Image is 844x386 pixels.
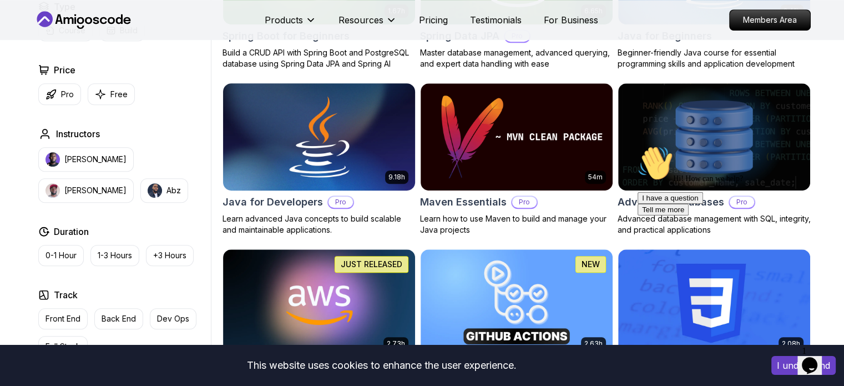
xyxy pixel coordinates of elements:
[46,152,60,167] img: instructor img
[148,183,162,198] img: instructor img
[265,13,316,36] button: Products
[90,245,139,266] button: 1-3 Hours
[54,63,75,77] h2: Price
[157,313,189,324] p: Dev Ops
[618,83,810,191] img: Advanced Databases card
[618,47,811,69] p: Beginner-friendly Java course for essential programming skills and application development
[46,313,80,324] p: Front End
[544,13,598,27] a: For Business
[102,313,136,324] p: Back End
[38,308,88,329] button: Front End
[166,185,181,196] p: Abz
[512,197,537,208] p: Pro
[633,141,833,336] iframe: chat widget
[88,83,135,105] button: Free
[98,250,132,261] p: 1-3 Hours
[38,245,84,266] button: 0-1 Hour
[420,194,507,210] h2: Maven Essentials
[729,9,811,31] a: Members Area
[153,250,186,261] p: +3 Hours
[223,213,416,235] p: Learn advanced Java concepts to build scalable and maintainable applications.
[782,339,800,348] p: 2.08h
[38,178,134,203] button: instructor img[PERSON_NAME]
[338,13,397,36] button: Resources
[46,250,77,261] p: 0-1 Hour
[64,154,127,165] p: [PERSON_NAME]
[582,259,600,270] p: NEW
[4,4,40,40] img: :wave:
[146,245,194,266] button: +3 Hours
[64,185,127,196] p: [PERSON_NAME]
[218,81,420,193] img: Java for Developers card
[618,83,811,236] a: Advanced Databases cardAdvanced DatabasesProAdvanced database management with SQL, integrity, and...
[618,249,810,357] img: CSS Essentials card
[618,213,811,235] p: Advanced database management with SQL, integrity, and practical applications
[223,83,416,236] a: Java for Developers card9.18hJava for DevelopersProLearn advanced Java concepts to build scalable...
[110,89,128,100] p: Free
[223,249,415,357] img: AWS for Developers card
[140,178,188,203] button: instructor imgAbz
[588,173,603,182] p: 54m
[4,33,110,42] span: Hi! How can we help?
[470,13,522,27] a: Testimonials
[797,342,833,375] iframe: chat widget
[150,308,196,329] button: Dev Ops
[56,127,100,141] h2: Instructors
[420,83,613,236] a: Maven Essentials card54mMaven EssentialsProLearn how to use Maven to build and manage your Java p...
[4,63,55,74] button: Tell me more
[46,341,80,352] p: Full Stack
[4,4,204,74] div: 👋Hi! How can we help?I have a questionTell me more
[420,213,613,235] p: Learn how to use Maven to build and manage your Java projects
[387,339,405,348] p: 2.73h
[4,51,70,63] button: I have a question
[38,336,88,357] button: Full Stack
[46,183,60,198] img: instructor img
[38,83,81,105] button: Pro
[223,47,416,69] p: Build a CRUD API with Spring Boot and PostgreSQL database using Spring Data JPA and Spring AI
[328,197,353,208] p: Pro
[338,13,383,27] p: Resources
[388,173,405,182] p: 9.18h
[771,356,836,375] button: Accept cookies
[421,83,613,191] img: Maven Essentials card
[38,147,134,172] button: instructor img[PERSON_NAME]
[618,194,724,210] h2: Advanced Databases
[421,249,613,357] img: CI/CD with GitHub Actions card
[419,13,448,27] a: Pricing
[730,10,810,30] p: Members Area
[341,259,402,270] p: JUST RELEASED
[584,339,603,348] p: 2.63h
[54,225,89,238] h2: Duration
[8,353,755,378] div: This website uses cookies to enhance the user experience.
[223,194,323,210] h2: Java for Developers
[265,13,303,27] p: Products
[61,89,74,100] p: Pro
[54,288,78,302] h2: Track
[420,47,613,69] p: Master database management, advanced querying, and expert data handling with ease
[94,308,143,329] button: Back End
